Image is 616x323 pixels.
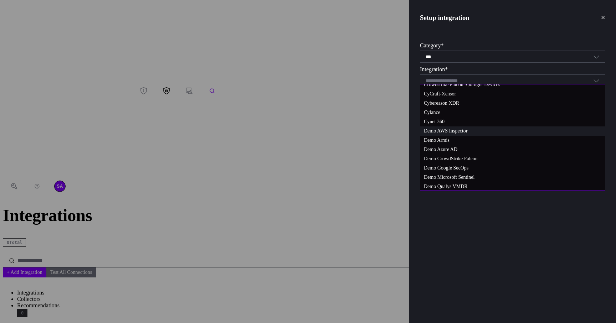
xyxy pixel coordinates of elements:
[424,184,468,189] span: Demo Qualys VMDR
[424,156,478,161] span: Demo CrowdStrike Falcon
[424,128,468,134] span: Demo AWS Inspector
[593,77,600,84] button: Toggle options menu
[424,100,459,106] span: Cybereason XDR
[593,53,600,60] button: Toggle options menu
[601,14,605,21] button: ✕
[424,174,474,180] span: Demo Microsoft Sentinel
[424,137,450,143] span: Demo Armis
[420,14,469,22] h3: Setup integration
[420,42,605,49] label: Category *
[424,110,440,115] span: Cylance
[420,66,605,73] label: Integration *
[424,147,457,152] span: Demo Azure AD
[424,119,445,124] span: Cynet 360
[424,82,500,87] span: Crowdstrike Falcon Spotlight Devices
[424,165,468,171] span: Demo Google SecOps
[424,91,456,97] span: CyCraft-Xensor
